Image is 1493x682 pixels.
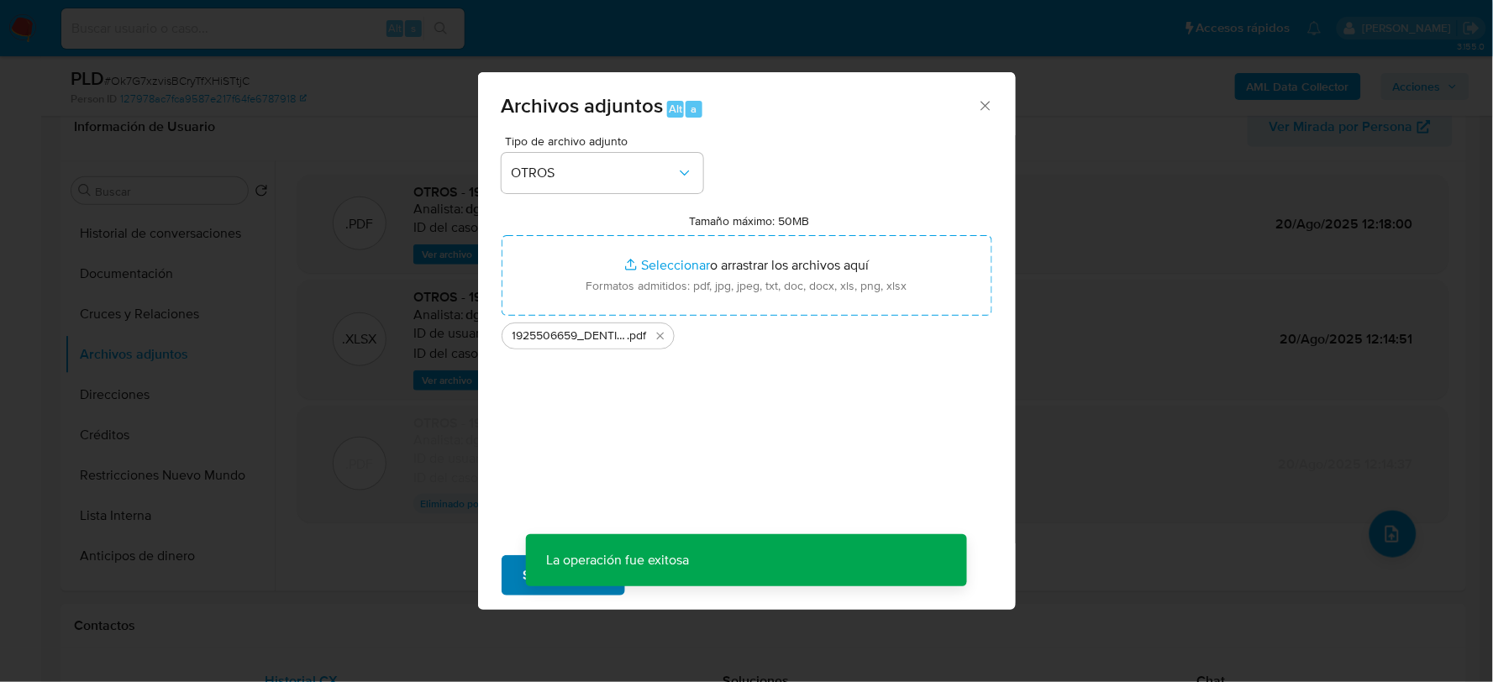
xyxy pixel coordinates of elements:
[512,165,676,181] span: OTROS
[513,328,628,344] span: 1925506659_DENTIROM_JUL2025.
[691,101,697,117] span: a
[502,153,703,193] button: OTROS
[502,316,992,349] ul: Archivos seleccionados
[502,555,625,595] button: Subir archivo
[654,557,708,594] span: Cancelar
[502,91,664,120] span: Archivos adjuntos
[650,326,670,346] button: Eliminar 1925506659_DENTIROM_JUL2025..pdf
[689,213,809,228] label: Tamaño máximo: 50MB
[628,328,647,344] span: .pdf
[523,557,603,594] span: Subir archivo
[526,534,709,586] p: La operación fue exitosa
[977,97,992,113] button: Cerrar
[669,101,682,117] span: Alt
[506,135,707,147] span: Tipo de archivo adjunto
